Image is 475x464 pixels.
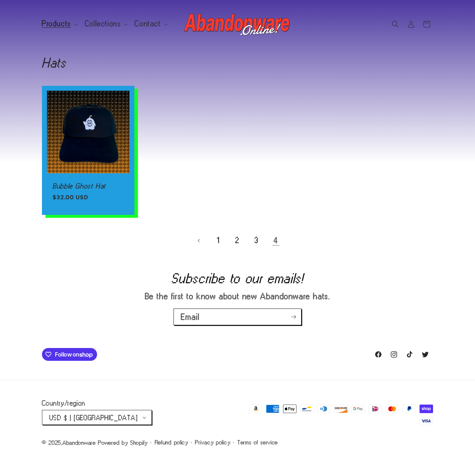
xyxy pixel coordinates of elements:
[42,410,152,425] button: USD $ | [GEOGRAPHIC_DATA]
[249,233,265,248] a: Page 3
[42,233,433,248] nav: Pagination
[38,16,81,31] summary: Products
[388,16,403,32] summary: Search
[63,439,96,446] a: Abandonware
[155,439,188,446] a: Refund policy
[191,233,207,248] a: Previous page
[195,439,230,446] a: Privacy policy
[42,21,71,27] span: Products
[184,10,291,38] img: Abandonware
[49,414,138,421] span: USD $ | [GEOGRAPHIC_DATA]
[285,309,301,325] button: Subscribe
[85,21,121,27] span: Collections
[130,16,170,31] summary: Contact
[81,16,131,31] summary: Collections
[113,291,362,301] p: Be the first to know about new Abandonware hats.
[42,57,433,68] h1: Hats
[174,309,301,325] input: Email
[53,183,124,189] a: Bubble Ghost Hat
[135,21,161,27] span: Contact
[98,439,148,446] a: Powered by Shopify
[268,233,284,248] a: Page 4
[230,233,245,248] a: Page 2
[32,273,443,284] h2: Subscribe to our emails!
[237,439,278,446] a: Terms of service
[182,7,294,41] a: Abandonware
[42,439,96,446] small: © 2025,
[210,233,226,248] a: Page 1
[42,400,152,407] h2: Country/region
